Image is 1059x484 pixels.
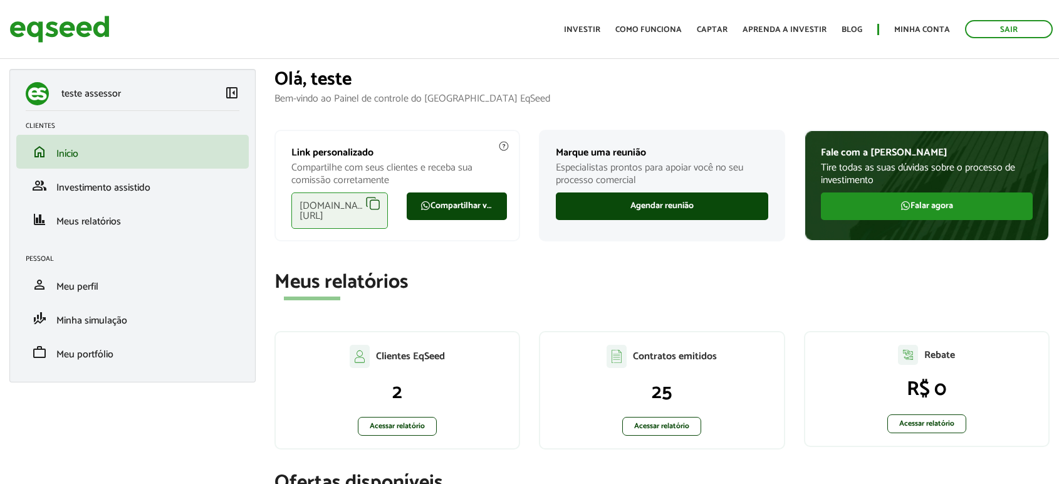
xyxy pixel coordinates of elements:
[32,212,47,227] span: finance
[26,277,239,292] a: personMeu perfil
[842,26,862,34] a: Blog
[556,162,768,186] p: Especialistas prontos para apoiar você no seu processo comercial
[56,346,113,363] span: Meu portfólio
[56,278,98,295] span: Meu perfil
[965,20,1053,38] a: Sair
[556,147,768,159] p: Marque uma reunião
[607,345,627,368] img: agent-contratos.svg
[274,69,1050,90] h1: Olá, teste
[350,345,370,367] img: agent-clientes.svg
[32,277,47,292] span: person
[16,268,249,302] li: Meu perfil
[16,335,249,369] li: Meu portfólio
[26,255,249,263] h2: Pessoal
[26,311,239,326] a: finance_modeMinha simulação
[16,203,249,236] li: Meus relatórios
[9,13,110,46] img: EqSeed
[697,26,728,34] a: Captar
[32,345,47,360] span: work
[818,377,1036,401] p: R$ 0
[56,145,78,162] span: Início
[553,381,771,404] p: 25
[633,350,717,362] p: Contratos emitidos
[887,414,966,433] a: Acessar relatório
[32,178,47,193] span: group
[26,144,239,159] a: homeInício
[291,192,388,229] div: [DOMAIN_NAME][URL]
[16,169,249,203] li: Investimento assistido
[16,302,249,335] li: Minha simulação
[56,213,121,230] span: Meus relatórios
[291,162,504,186] p: Compartilhe com seus clientes e receba sua comissão corretamente
[564,26,600,34] a: Investir
[924,349,955,361] p: Rebate
[224,85,239,103] a: Colapsar menu
[26,122,249,130] h2: Clientes
[288,381,507,404] p: 2
[32,144,47,159] span: home
[224,85,239,100] span: left_panel_close
[291,147,504,159] p: Link personalizado
[358,417,437,436] a: Acessar relatório
[274,93,1050,105] p: Bem-vindo ao Painel de controle do [GEOGRAPHIC_DATA] EqSeed
[898,345,918,365] img: agent-relatorio.svg
[32,311,47,326] span: finance_mode
[821,147,1033,159] p: Fale com a [PERSON_NAME]
[56,312,127,329] span: Minha simulação
[821,192,1033,220] a: Falar agora
[376,350,445,362] p: Clientes EqSeed
[26,178,239,193] a: groupInvestimento assistido
[26,345,239,360] a: workMeu portfólio
[821,162,1033,186] p: Tire todas as suas dúvidas sobre o processo de investimento
[56,179,150,196] span: Investimento assistido
[900,201,910,211] img: FaWhatsapp.svg
[61,88,121,100] p: teste assessor
[894,26,950,34] a: Minha conta
[16,135,249,169] li: Início
[420,201,430,211] img: FaWhatsapp.svg
[743,26,827,34] a: Aprenda a investir
[622,417,701,436] a: Acessar relatório
[407,192,507,220] a: Compartilhar via WhatsApp
[615,26,682,34] a: Como funciona
[556,192,768,220] a: Agendar reunião
[26,212,239,227] a: financeMeus relatórios
[274,271,1050,293] h2: Meus relatórios
[498,140,509,152] img: agent-meulink-info2.svg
